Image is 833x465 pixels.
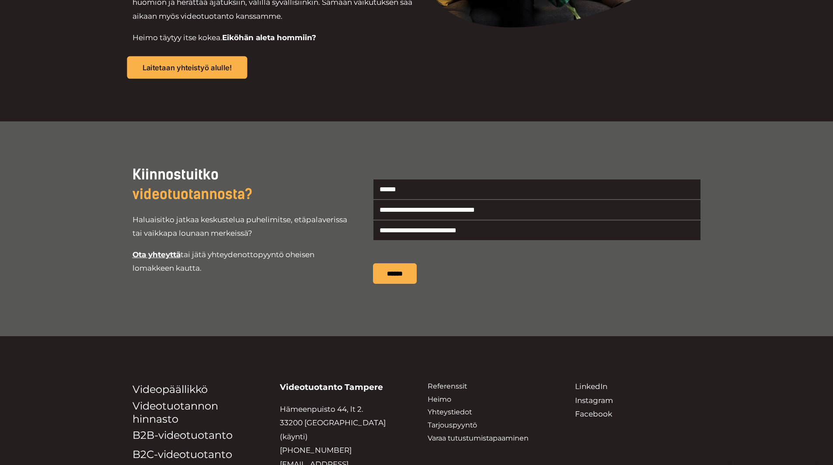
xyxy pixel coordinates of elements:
[428,434,529,442] a: Varaa tutustumistapaaminen
[132,448,232,461] a: B2C-videotuotanto
[132,165,351,204] h3: Kiinnostuitko
[132,186,252,203] span: videotuotannosta?
[575,410,612,418] a: Facebook
[132,213,351,241] p: Haluaisitko jatkaa keskustelua puhelimitse, etäpalaverissa tai vaikkapa lounaan merkeissä?
[575,396,613,405] a: Instagram
[575,382,607,391] a: LinkedIn
[132,250,181,259] span: Ota yhteyttä
[132,31,412,45] p: Heimo täytyy itse kokea.
[127,56,247,79] a: Laitetaan yhteistyö alulle!
[428,408,472,416] a: Yhteystiedot
[280,446,352,455] a: [PHONE_NUMBER]
[142,64,232,71] span: Laitetaan yhteistyö alulle!
[428,421,477,429] a: Tarjouspyyntö
[222,33,316,42] strong: Eiköhän aleta hommiin?
[132,429,233,441] a: B2B-videotuotanto
[132,400,218,425] a: Videotuotannon hinnasto
[132,248,351,276] p: tai jätä yhteydenottopyyntö oheisen lomakkeen kautta.
[132,383,208,396] a: Videopäällikkö
[280,382,383,392] strong: Videotuotanto Tampere
[428,382,467,390] a: Referenssit
[373,165,701,284] form: Yhteydenottolomake
[428,395,451,403] a: Heimo
[428,380,554,445] aside: Footer Widget 3
[428,380,554,445] nav: Valikko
